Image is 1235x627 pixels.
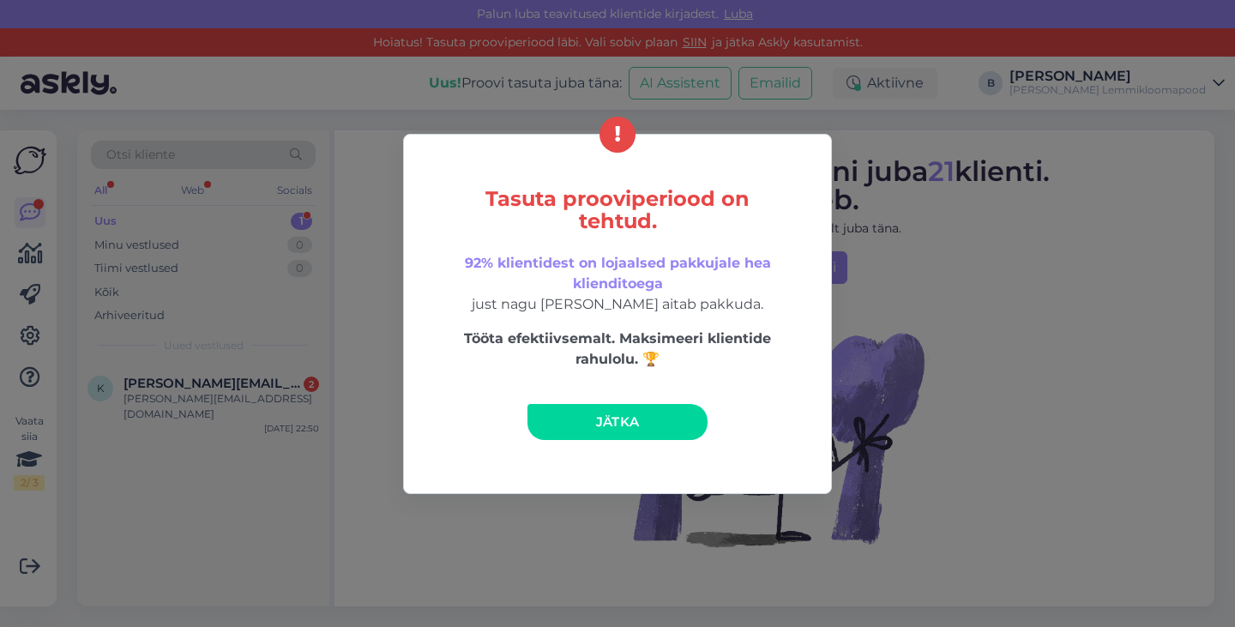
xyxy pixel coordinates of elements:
[440,329,795,370] p: Tööta efektiivsemalt. Maksimeeri klientide rahulolu. 🏆
[596,413,640,430] span: Jätka
[527,404,708,440] a: Jätka
[440,188,795,232] h5: Tasuta prooviperiood on tehtud.
[465,255,771,292] span: 92% klientidest on lojaalsed pakkujale hea klienditoega
[440,253,795,315] p: just nagu [PERSON_NAME] aitab pakkuda.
